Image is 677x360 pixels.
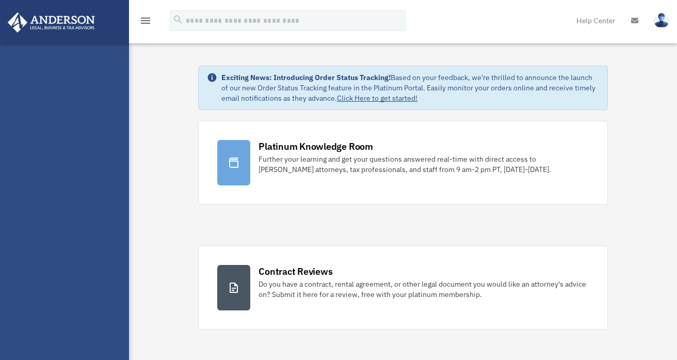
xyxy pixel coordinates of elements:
[259,265,332,278] div: Contract Reviews
[259,140,373,153] div: Platinum Knowledge Room
[5,12,98,33] img: Anderson Advisors Platinum Portal
[654,13,669,28] img: User Pic
[198,246,608,330] a: Contract Reviews Do you have a contract, rental agreement, or other legal document you would like...
[139,14,152,27] i: menu
[172,14,184,25] i: search
[198,121,608,205] a: Platinum Knowledge Room Further your learning and get your questions answered real-time with dire...
[259,279,589,300] div: Do you have a contract, rental agreement, or other legal document you would like an attorney's ad...
[221,72,599,103] div: Based on your feedback, we're thrilled to announce the launch of our new Order Status Tracking fe...
[139,18,152,27] a: menu
[337,93,417,103] a: Click Here to get started!
[221,73,391,82] strong: Exciting News: Introducing Order Status Tracking!
[259,154,589,175] div: Further your learning and get your questions answered real-time with direct access to [PERSON_NAM...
